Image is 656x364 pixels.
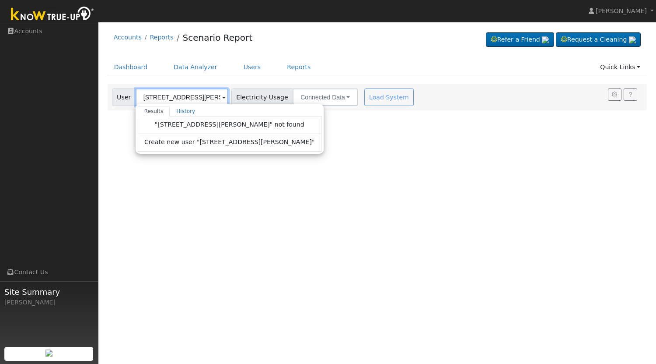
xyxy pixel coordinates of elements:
a: Scenario Report [182,32,252,43]
span: User [112,88,136,106]
span: Site Summary [4,286,94,298]
img: retrieve [629,36,636,43]
a: Refer a Friend [486,32,554,47]
a: Data Analyzer [167,59,224,75]
a: Request a Cleaning [556,32,641,47]
span: [PERSON_NAME] [596,7,647,14]
a: Results [138,106,170,117]
span: Create new user "[STREET_ADDRESS][PERSON_NAME]" [144,138,315,148]
img: retrieve [542,36,549,43]
a: Reports [150,34,174,41]
span: "[STREET_ADDRESS][PERSON_NAME]" not found [155,121,304,128]
a: Reports [280,59,317,75]
a: Help Link [624,88,637,101]
a: History [170,106,202,117]
a: Users [237,59,268,75]
img: retrieve [45,350,52,357]
a: Quick Links [593,59,647,75]
a: Accounts [114,34,142,41]
button: Settings [608,88,621,101]
div: [PERSON_NAME] [4,298,94,307]
input: Select a User [136,88,228,106]
a: Dashboard [108,59,154,75]
img: Know True-Up [7,5,98,25]
span: Electricity Usage [231,88,293,106]
button: Connected Data [293,88,358,106]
